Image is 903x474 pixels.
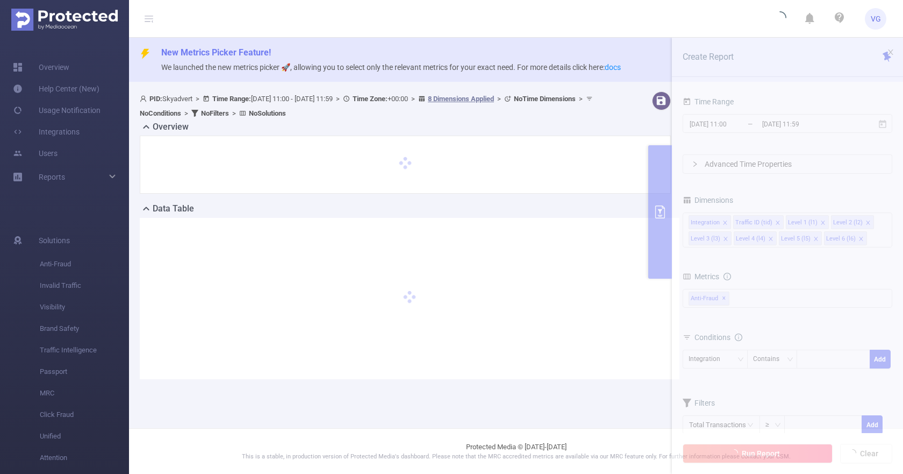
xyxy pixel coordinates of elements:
[494,95,504,103] span: >
[887,48,894,56] i: icon: close
[428,95,494,103] u: 8 Dimensions Applied
[353,95,388,103] b: Time Zone:
[140,95,149,102] i: icon: user
[181,109,191,117] span: >
[39,173,65,181] span: Reports
[192,95,203,103] span: >
[576,95,586,103] span: >
[161,47,271,58] span: New Metrics Picker Feature!
[201,109,229,117] b: No Filters
[129,428,903,474] footer: Protected Media © [DATE]-[DATE]
[40,275,129,296] span: Invalid Traffic
[887,46,894,58] button: icon: close
[40,361,129,383] span: Passport
[40,296,129,318] span: Visibility
[249,109,286,117] b: No Solutions
[11,9,118,31] img: Protected Media
[40,383,129,404] span: MRC
[333,95,343,103] span: >
[13,121,80,143] a: Integrations
[605,63,621,72] a: docs
[153,202,194,215] h2: Data Table
[514,95,576,103] b: No Time Dimensions
[40,404,129,426] span: Click Fraud
[773,11,786,26] i: icon: loading
[39,230,70,251] span: Solutions
[40,339,129,361] span: Traffic Intelligence
[13,78,99,100] a: Help Center (New)
[140,48,150,59] i: icon: thunderbolt
[13,143,58,164] a: Users
[13,56,69,78] a: Overview
[140,95,596,117] span: Skyadvert [DATE] 11:00 - [DATE] 11:59 +00:00
[13,100,101,121] a: Usage Notification
[408,95,418,103] span: >
[156,452,876,462] p: This is a stable, in production version of Protected Media's dashboard. Please note that the MRC ...
[229,109,239,117] span: >
[871,8,881,30] span: VG
[40,318,129,339] span: Brand Safety
[39,166,65,188] a: Reports
[153,121,189,133] h2: Overview
[149,95,162,103] b: PID:
[140,109,181,117] b: No Conditions
[40,426,129,447] span: Unified
[40,253,129,275] span: Anti-Fraud
[40,447,129,469] span: Attention
[212,95,251,103] b: Time Range:
[161,63,621,72] span: We launched the new metrics picker 🚀, allowing you to select only the relevant metrics for your e...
